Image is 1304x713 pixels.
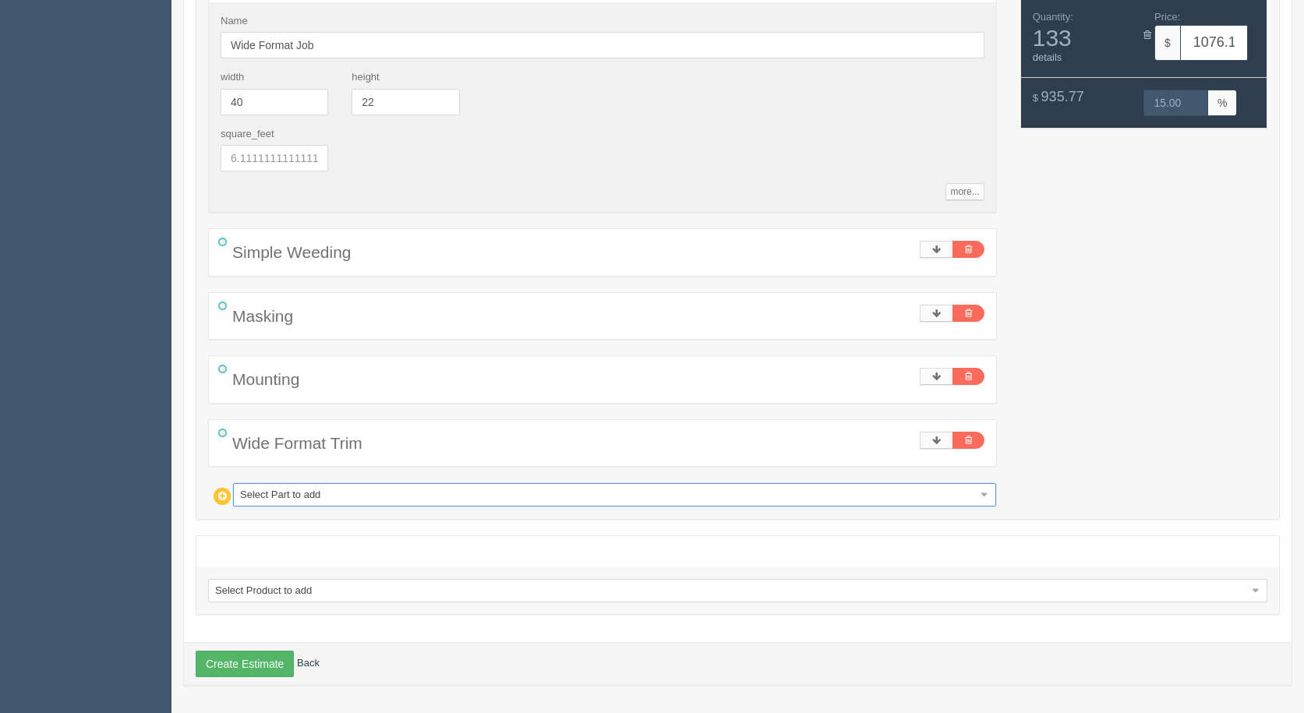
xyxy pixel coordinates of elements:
span: Wide Format Trim [232,434,362,452]
a: Back [297,657,320,669]
label: height [352,70,379,85]
span: Masking [232,307,293,325]
span: Select Part to add [240,484,975,506]
a: Select Part to add [233,483,996,507]
span: $ [1154,25,1180,61]
span: Price: [1154,11,1180,23]
span: 935.77 [1041,89,1084,104]
label: Name [221,14,248,29]
span: Select Product to add [215,580,1246,602]
input: Name [221,32,984,58]
span: Quantity: [1033,11,1073,23]
label: width [221,70,244,85]
label: square_feet [221,127,274,142]
span: % [1208,90,1237,116]
button: Create Estimate [196,651,294,677]
span: Mounting [232,370,299,388]
a: Select Product to add [208,579,1267,602]
span: 133 [1033,25,1133,51]
span: $ [1033,92,1038,104]
a: more... [945,183,984,200]
a: details [1033,51,1062,63]
span: Simple Weeding [232,243,352,261]
input: 6.111111111111111 [221,145,328,171]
